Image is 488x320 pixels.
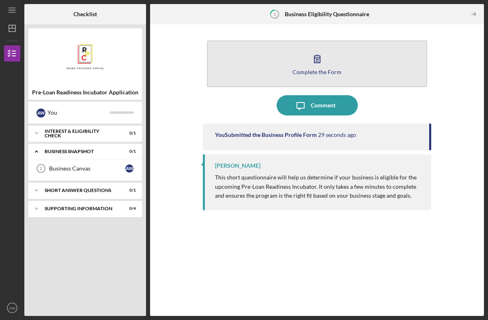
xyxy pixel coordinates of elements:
div: Business Canvas [49,165,125,172]
div: Business Snapshot [45,149,116,154]
div: Supporting Information [45,206,116,211]
div: Comment [311,95,335,115]
tspan: 2 [40,166,42,171]
div: 0 / 1 [121,131,136,136]
text: AW [9,306,15,310]
div: [PERSON_NAME] [215,162,260,169]
a: 2Business CanvasAW [32,160,138,177]
tspan: 1 [273,11,276,17]
button: Complete the Form [207,41,427,87]
div: 0 / 1 [121,188,136,193]
b: Pre-Loan Readiness Incubator Application [32,89,138,96]
button: AW [4,300,20,316]
div: Interest & Eligibility Check [45,129,116,138]
div: A W [37,109,45,117]
button: Comment [277,95,358,115]
div: A W [125,164,133,173]
div: 0 / 1 [121,149,136,154]
div: Short Answer Questions [45,188,116,193]
div: Complete the Form [292,69,342,75]
div: You [47,106,110,119]
img: Product logo [28,32,142,81]
time: 2025-08-15 03:45 [318,132,356,138]
b: Checklist [73,11,97,17]
b: Business Eligibility Questionnaire [285,11,369,17]
div: 0 / 4 [121,206,136,211]
div: You Submitted the Business Profile Form [215,132,317,138]
p: This short questionnaire will help us determine if your business is eligible for the upcoming Pre... [215,173,423,200]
